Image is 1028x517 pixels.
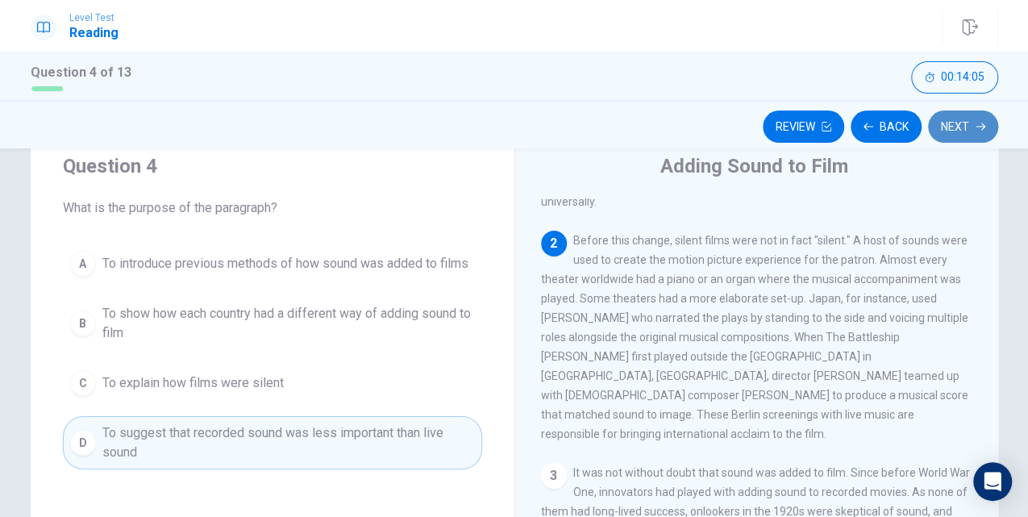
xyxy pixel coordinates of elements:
div: B [70,311,96,336]
div: A [70,251,96,277]
h4: Question 4 [63,153,482,179]
h1: Question 4 of 13 [31,63,134,82]
span: Level Test [69,12,119,23]
button: DTo suggest that recorded sound was less important than live sound [63,416,482,469]
span: 00:14:05 [941,71,984,84]
span: To show how each country had a different way of adding sound to film [102,304,475,343]
button: Next [928,110,998,143]
div: 2 [541,231,567,256]
button: ATo introduce previous methods of how sound was added to films [63,244,482,284]
button: BTo show how each country had a different way of adding sound to film [63,297,482,350]
h4: Adding Sound to Film [660,153,848,179]
button: Review [763,110,844,143]
span: To introduce previous methods of how sound was added to films [102,254,468,273]
div: C [70,370,96,396]
button: Back [851,110,922,143]
span: To suggest that recorded sound was less important than live sound [102,423,475,462]
div: Open Intercom Messenger [973,462,1012,501]
button: CTo explain how films were silent [63,363,482,403]
div: 3 [541,463,567,489]
button: 00:14:05 [911,61,998,94]
span: Before this change, silent films were not in fact "silent." A host of sounds were used to create ... [541,234,968,440]
span: To explain how films were silent [102,373,284,393]
div: D [70,430,96,456]
span: What is the purpose of the paragraph? [63,198,482,218]
h1: Reading [69,23,119,43]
